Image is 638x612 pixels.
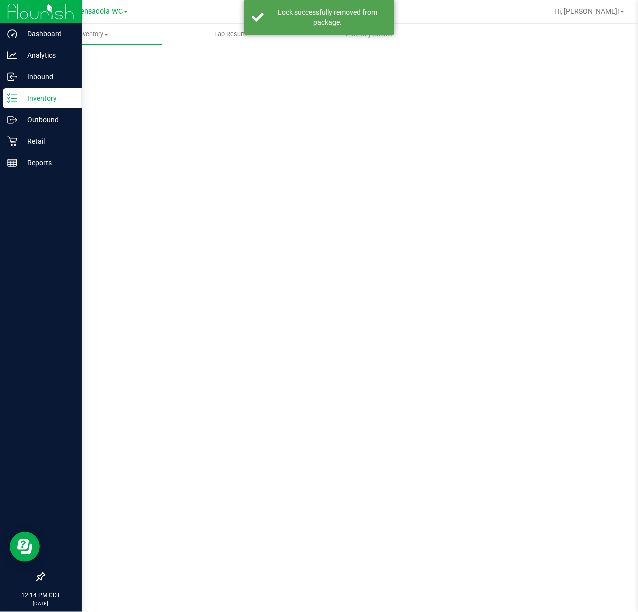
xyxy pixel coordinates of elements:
[4,600,77,607] p: [DATE]
[4,591,77,600] p: 12:14 PM CDT
[7,29,17,39] inline-svg: Dashboard
[162,24,301,45] a: Lab Results
[17,28,77,40] p: Dashboard
[7,158,17,168] inline-svg: Reports
[17,157,77,169] p: Reports
[269,7,387,27] div: Lock successfully removed from package.
[17,92,77,104] p: Inventory
[76,7,123,16] span: Pensacola WC
[10,532,40,562] iframe: Resource center
[24,30,162,39] span: Inventory
[201,30,261,39] span: Lab Results
[17,71,77,83] p: Inbound
[17,49,77,61] p: Analytics
[7,50,17,60] inline-svg: Analytics
[554,7,619,15] span: Hi, [PERSON_NAME]!
[24,24,162,45] a: Inventory
[7,93,17,103] inline-svg: Inventory
[7,115,17,125] inline-svg: Outbound
[7,136,17,146] inline-svg: Retail
[7,72,17,82] inline-svg: Inbound
[17,114,77,126] p: Outbound
[17,135,77,147] p: Retail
